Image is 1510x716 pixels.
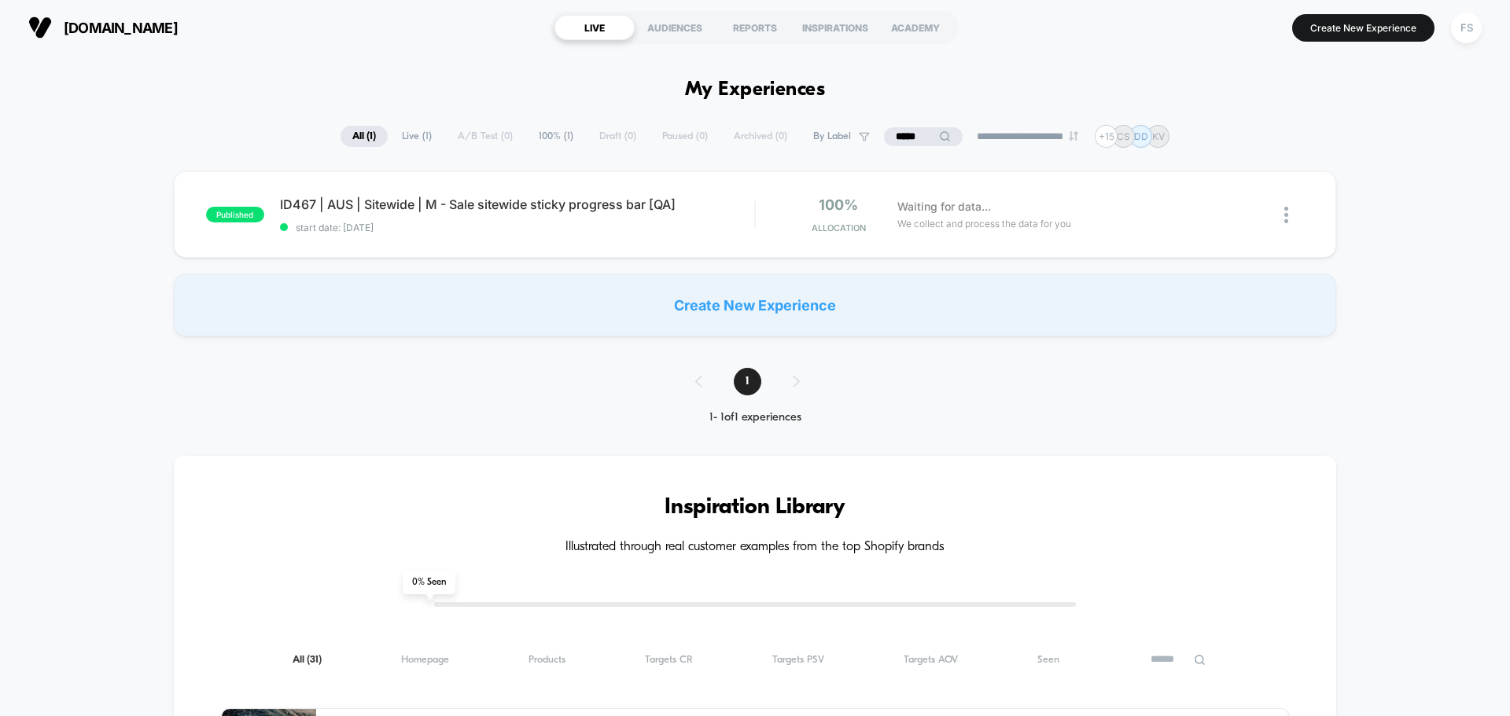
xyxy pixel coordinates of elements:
div: AUDIENCES [635,15,715,40]
span: Allocation [812,222,866,233]
span: Seen [1037,654,1059,666]
img: Visually logo [28,16,52,39]
h4: Illustrated through real customer examples from the top Shopify brands [221,540,1289,555]
div: INSPIRATIONS [795,15,875,40]
span: We collect and process the data for you [897,216,1071,231]
span: Products [528,654,565,666]
p: CS [1117,130,1130,142]
span: published [206,207,264,222]
span: ( 31 ) [307,655,322,665]
span: All [293,654,322,666]
span: [DOMAIN_NAME] [64,20,178,36]
span: 0 % Seen [403,571,455,594]
button: Create New Experience [1292,14,1434,42]
span: Targets AOV [904,654,958,666]
span: Waiting for data... [897,198,991,215]
img: close [1284,207,1288,223]
p: DD [1134,130,1148,142]
span: 100% ( 1 ) [527,126,585,147]
div: LIVE [554,15,635,40]
div: 1 - 1 of 1 experiences [679,411,831,424]
h3: Inspiration Library [221,495,1289,520]
span: Homepage [401,654,449,666]
span: All ( 1 ) [341,126,388,147]
span: Targets CR [645,654,693,666]
span: start date: [DATE] [280,222,754,233]
p: KV [1152,130,1165,142]
div: REPORTS [715,15,795,40]
button: FS [1446,12,1486,44]
button: [DOMAIN_NAME] [24,15,182,40]
h1: My Experiences [685,79,826,101]
span: Targets PSV [772,654,824,666]
span: By Label [813,130,851,142]
span: 1 [734,368,761,395]
span: 100% [819,196,858,213]
span: Live ( 1 ) [390,126,444,147]
div: ACADEMY [875,15,956,40]
div: + 15 [1095,125,1118,148]
div: FS [1451,13,1482,43]
div: Create New Experience [174,274,1336,336]
img: end [1069,131,1078,141]
span: ID467 | AUS | Sitewide | M - Sale sitewide sticky progress bar [QA] [280,196,754,212]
